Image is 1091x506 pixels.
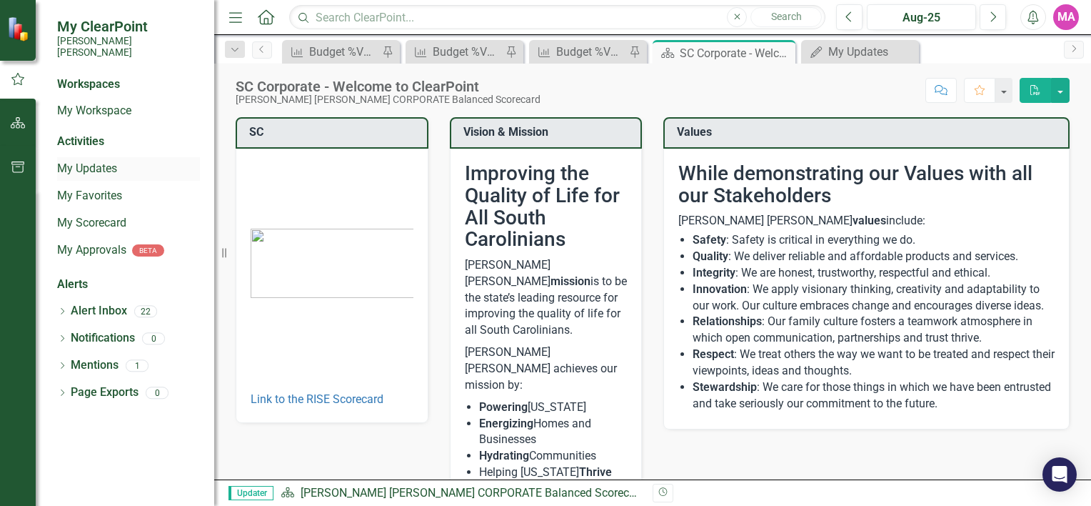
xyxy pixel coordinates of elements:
span: My ClearPoint [57,18,200,35]
a: Notifications [71,330,135,347]
li: : We apply visionary thinking, creativity and adaptability to our work. Our culture embraces chan... [693,282,1055,314]
strong: Safety [693,233,726,247]
strong: Quality [693,249,728,263]
div: » [281,485,642,502]
strong: Powering [479,400,528,414]
div: Workspaces [57,76,120,93]
strong: Relationships [693,314,762,328]
div: Aug-25 [872,9,971,26]
div: Budget %Variance​ - Electric NFOM + CAPITAL [433,43,502,61]
span: Updater [228,486,273,500]
div: SC Corporate - Welcome to ClearPoint [680,44,792,62]
a: My Updates [805,43,915,61]
li: Communities [479,448,628,465]
p: [PERSON_NAME] [PERSON_NAME] achieves our mission by: [465,342,628,397]
strong: values [853,214,886,227]
a: Alert Inbox [71,303,127,319]
strong: Energizing [479,417,533,430]
div: Alerts [57,277,200,293]
strong: Innovation [693,282,747,296]
span: Search [771,11,802,22]
strong: Hydrating [479,449,529,462]
a: My Scorecard [57,215,200,232]
h3: SC [249,126,420,139]
strong: Integrity [693,266,735,279]
h3: Values [677,126,1061,139]
strong: Thrive [579,465,612,479]
h2: While demonstrating our Values with all our Stakeholders [678,163,1055,207]
p: [PERSON_NAME] [PERSON_NAME] include: [678,213,1055,229]
div: 0 [142,332,165,344]
li: : Our family culture fosters a teamwork atmosphere in which open communication, partnerships and ... [693,314,1055,347]
div: BETA [132,244,164,257]
div: My Updates [828,43,915,61]
img: ClearPoint Strategy [6,15,33,42]
div: [PERSON_NAME] [PERSON_NAME] CORPORATE Balanced Scorecard [236,94,541,105]
li: : We treat others the way we want to be treated and respect their viewpoints, ideas and thoughts. [693,347,1055,379]
strong: Respect [693,347,734,361]
li: : We care for those things in which we have been entrusted and take seriously our commitment to t... [693,379,1055,412]
button: MA [1053,4,1079,30]
a: My Updates [57,161,200,177]
small: [PERSON_NAME] [PERSON_NAME] [57,35,200,59]
button: Aug-25 [867,4,976,30]
strong: mission [550,274,590,288]
strong: Stewardship [693,380,757,394]
li: : We deliver reliable and affordable products and services. [693,249,1055,265]
a: Budget %Variance - Electric & Water NFOM (RISE) [286,43,378,61]
a: My Approvals [57,242,126,259]
div: Activities [57,134,200,150]
a: Budget %Variance​ - Electric NFOM + CAPITAL [409,43,502,61]
h2: Improving the Quality of Life for All South Carolinians [465,163,628,251]
li: [US_STATE] [479,400,628,416]
h3: Vision & Mission [463,126,634,139]
div: 1 [126,359,149,372]
button: Search [750,7,822,27]
div: SC Corporate - Welcome to ClearPoint [236,79,541,94]
a: My Favorites [57,188,200,204]
div: Budget %Variance - Electric & Water NFOM (RISE) [309,43,378,61]
li: Homes and Businesses [479,416,628,449]
div: Budget %Variance Overall - Electric & Water NFOM + CAPITAL [556,43,625,61]
div: 22 [134,305,157,317]
a: My Workspace [57,103,200,119]
p: [PERSON_NAME] [PERSON_NAME] is to be the state’s leading resource for improving the quality of li... [465,257,628,342]
li: Helping [US_STATE] [479,465,628,481]
a: [PERSON_NAME] [PERSON_NAME] CORPORATE Balanced Scorecard [301,486,645,500]
input: Search ClearPoint... [289,5,825,30]
li: : We are honest, trustworthy, respectful and ethical. [693,265,1055,282]
div: 0 [146,387,169,399]
li: : Safety is critical in everything we do. [693,232,1055,249]
a: Budget %Variance Overall - Electric & Water NFOM + CAPITAL [533,43,625,61]
a: Mentions [71,357,119,374]
a: Page Exports [71,385,139,401]
div: Open Intercom Messenger [1042,457,1077,492]
a: Link to the RISE Scorecard [251,392,383,406]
